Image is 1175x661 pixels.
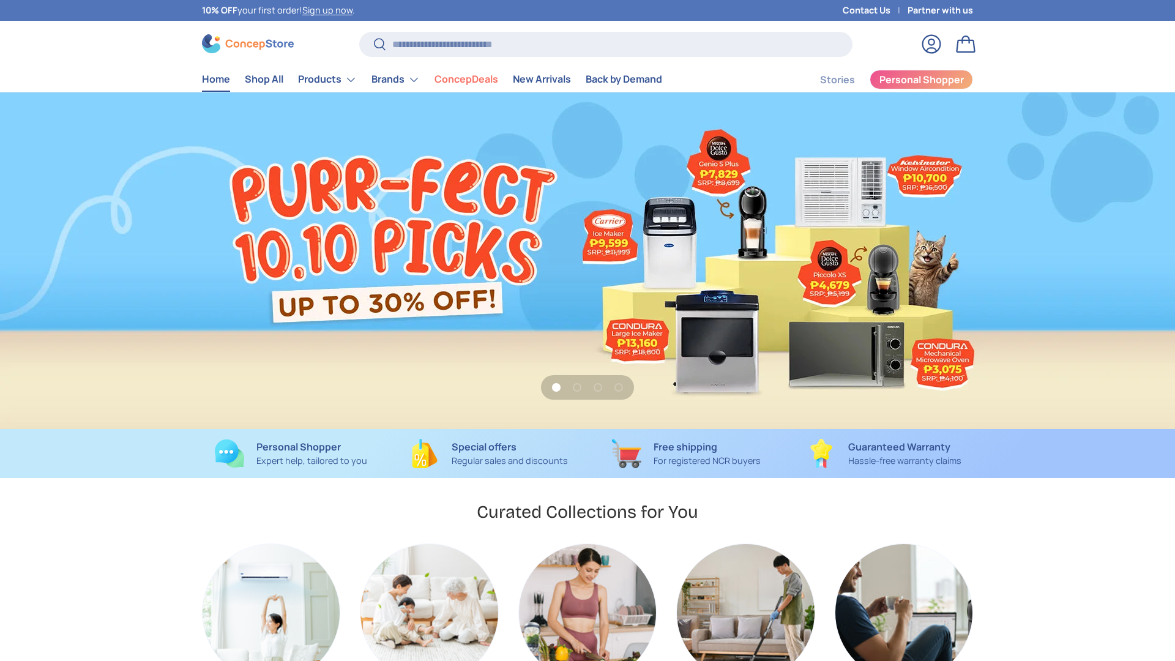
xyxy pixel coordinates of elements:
[820,68,855,92] a: Stories
[791,67,973,92] nav: Secondary
[435,67,498,91] a: ConcepDeals
[400,439,578,468] a: Special offers Regular sales and discounts
[302,4,352,16] a: Sign up now
[879,75,964,84] span: Personal Shopper
[202,4,237,16] strong: 10% OFF
[513,67,571,91] a: New Arrivals
[256,454,367,468] p: Expert help, tailored to you
[870,70,973,89] a: Personal Shopper
[843,4,908,17] a: Contact Us
[202,34,294,53] img: ConcepStore
[202,439,380,468] a: Personal Shopper Expert help, tailored to you
[597,439,775,468] a: Free shipping For registered NCR buyers
[364,67,427,92] summary: Brands
[848,440,950,454] strong: Guaranteed Warranty
[586,67,662,91] a: Back by Demand
[202,67,230,91] a: Home
[477,501,698,523] h2: Curated Collections for You
[654,440,717,454] strong: Free shipping
[908,4,973,17] a: Partner with us
[245,67,283,91] a: Shop All
[654,454,761,468] p: For registered NCR buyers
[452,440,517,454] strong: Special offers
[256,440,341,454] strong: Personal Shopper
[452,454,568,468] p: Regular sales and discounts
[371,67,420,92] a: Brands
[202,67,662,92] nav: Primary
[848,454,961,468] p: Hassle-free warranty claims
[291,67,364,92] summary: Products
[298,67,357,92] a: Products
[795,439,973,468] a: Guaranteed Warranty Hassle-free warranty claims
[202,4,355,17] p: your first order! .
